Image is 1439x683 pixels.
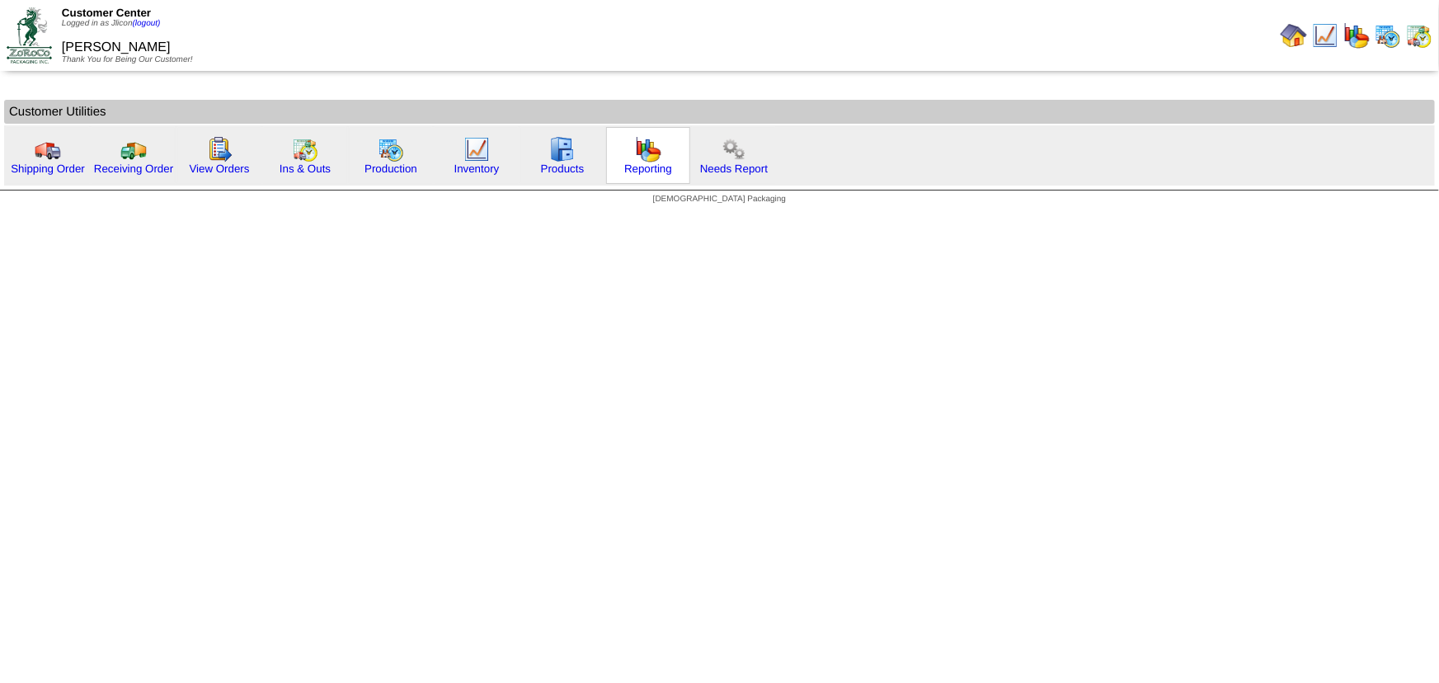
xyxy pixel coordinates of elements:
[549,136,576,163] img: cabinet.gif
[62,7,151,19] span: Customer Center
[1343,22,1370,49] img: graph.gif
[1281,22,1307,49] img: home.gif
[1312,22,1338,49] img: line_graph.gif
[62,55,193,64] span: Thank You for Being Our Customer!
[133,19,161,28] a: (logout)
[7,7,52,63] img: ZoRoCo_Logo(Green%26Foil)%20jpg.webp
[1406,22,1432,49] img: calendarinout.gif
[4,100,1435,124] td: Customer Utilities
[189,163,249,175] a: View Orders
[11,163,85,175] a: Shipping Order
[206,136,233,163] img: workorder.gif
[120,136,147,163] img: truck2.gif
[624,163,672,175] a: Reporting
[35,136,61,163] img: truck.gif
[378,136,404,163] img: calendarprod.gif
[292,136,318,163] img: calendarinout.gif
[454,163,500,175] a: Inventory
[721,136,747,163] img: workflow.png
[364,163,417,175] a: Production
[541,163,585,175] a: Products
[635,136,661,163] img: graph.gif
[62,19,161,28] span: Logged in as Jlicon
[700,163,768,175] a: Needs Report
[653,195,786,204] span: [DEMOGRAPHIC_DATA] Packaging
[1375,22,1401,49] img: calendarprod.gif
[280,163,331,175] a: Ins & Outs
[62,40,171,54] span: [PERSON_NAME]
[463,136,490,163] img: line_graph.gif
[94,163,173,175] a: Receiving Order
